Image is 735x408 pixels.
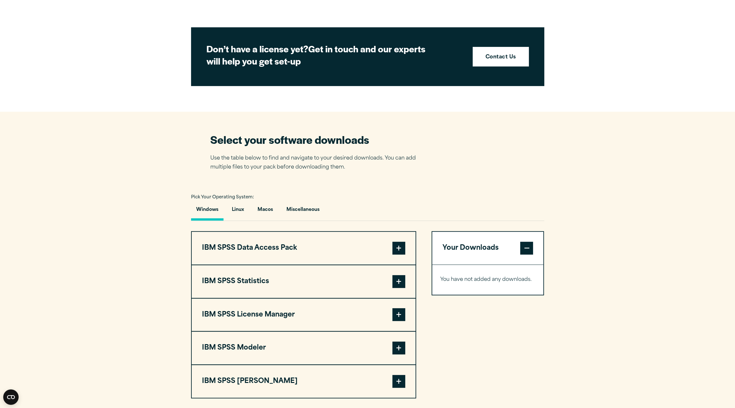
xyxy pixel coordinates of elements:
[192,365,416,398] button: IBM SPSS [PERSON_NAME]
[206,42,308,55] strong: Don’t have a license yet?
[3,389,19,405] svg: CookieBot Widget Icon
[192,232,416,265] button: IBM SPSS Data Access Pack
[473,47,529,67] a: Contact Us
[432,232,544,265] button: Your Downloads
[440,275,536,284] p: You have not added any downloads.
[192,332,416,364] button: IBM SPSS Modeler
[227,202,249,221] button: Linux
[210,154,425,172] p: Use the table below to find and navigate to your desired downloads. You can add multiple files to...
[432,265,544,295] div: Your Downloads
[191,195,254,199] span: Pick Your Operating System:
[486,53,516,62] strong: Contact Us
[3,389,19,405] button: Open CMP widget
[252,202,278,221] button: Macos
[281,202,325,221] button: Miscellaneous
[206,43,431,67] h2: Get in touch and our experts will help you get set-up
[191,202,223,221] button: Windows
[3,389,19,405] div: CookieBot Widget Contents
[192,265,416,298] button: IBM SPSS Statistics
[192,299,416,331] button: IBM SPSS License Manager
[210,132,425,147] h2: Select your software downloads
